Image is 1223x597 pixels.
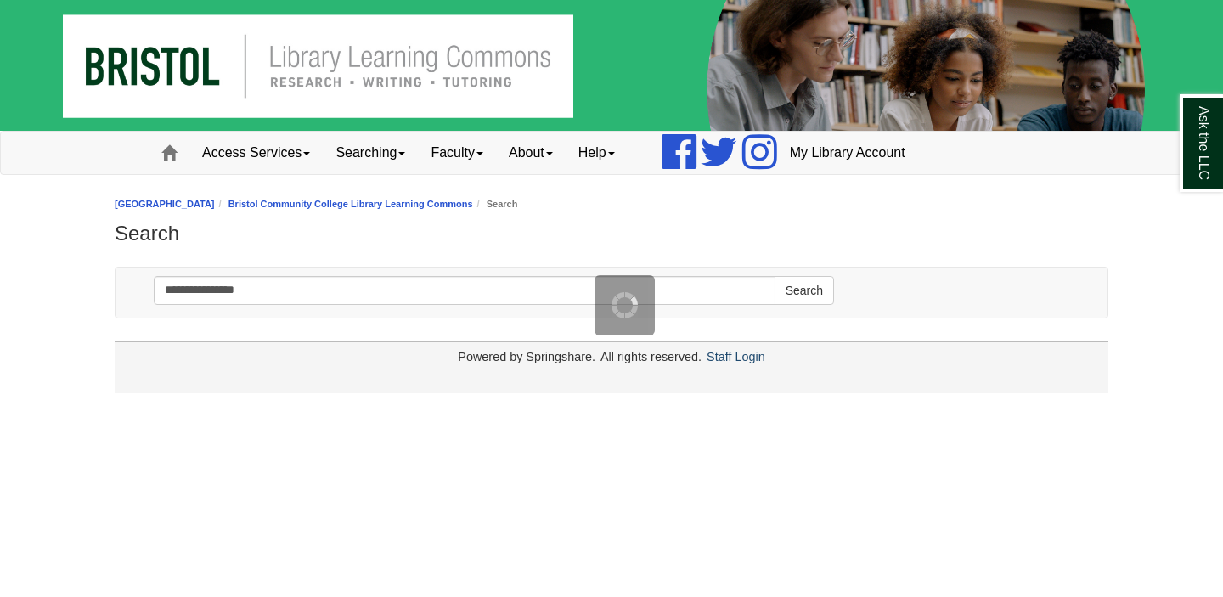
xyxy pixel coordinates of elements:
[115,196,1108,212] nav: breadcrumb
[418,132,496,174] a: Faculty
[707,350,765,363] a: Staff Login
[323,132,418,174] a: Searching
[228,199,473,209] a: Bristol Community College Library Learning Commons
[189,132,323,174] a: Access Services
[115,222,1108,245] h1: Search
[455,350,598,363] div: Powered by Springshare.
[115,199,215,209] a: [GEOGRAPHIC_DATA]
[566,132,628,174] a: Help
[496,132,566,174] a: About
[598,350,704,363] div: All rights reserved.
[775,276,834,305] button: Search
[777,132,918,174] a: My Library Account
[611,292,638,318] img: Working...
[473,196,518,212] li: Search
